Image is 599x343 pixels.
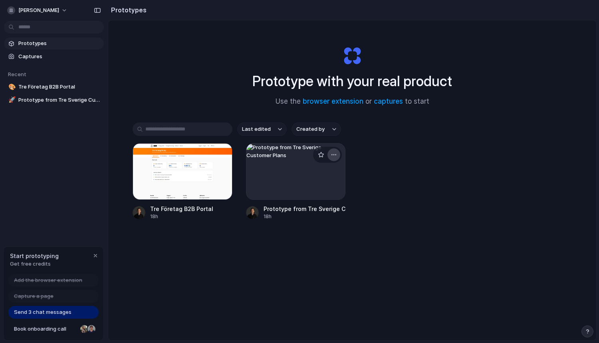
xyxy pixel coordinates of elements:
[8,95,14,104] div: 🚀
[18,53,101,61] span: Captures
[14,292,54,300] span: Capture a page
[18,39,101,47] span: Prototypes
[276,97,429,107] span: Use the or to start
[150,205,213,213] div: Tre Företag B2B Portal
[246,143,346,220] a: Prototype from Tre Sverige Customer PlansPrototype from Tre Sverige Customer Plans18h
[4,94,104,106] a: 🚀Prototype from Tre Sverige Customer Plans
[4,4,71,17] button: [PERSON_NAME]
[108,5,147,15] h2: Prototypes
[18,6,59,14] span: [PERSON_NAME]
[242,125,271,133] span: Last edited
[7,96,15,104] button: 🚀
[87,324,96,334] div: Christian Iacullo
[14,276,82,284] span: Add the browser extension
[14,325,77,333] span: Book onboarding call
[7,83,15,91] button: 🎨
[4,37,104,49] a: Prototypes
[374,97,403,105] a: captures
[8,71,26,77] span: Recent
[292,122,341,136] button: Created by
[10,260,59,268] span: Get free credits
[303,97,363,105] a: browser extension
[4,51,104,63] a: Captures
[8,83,14,92] div: 🎨
[18,96,101,104] span: Prototype from Tre Sverige Customer Plans
[264,205,346,213] div: Prototype from Tre Sverige Customer Plans
[133,143,232,220] a: Tre Företag B2B PortalTre Företag B2B Portal18h
[8,323,99,335] a: Book onboarding call
[237,122,287,136] button: Last edited
[14,308,71,316] span: Send 3 chat messages
[18,83,101,91] span: Tre Företag B2B Portal
[150,213,213,220] div: 18h
[4,81,104,93] a: 🎨Tre Företag B2B Portal
[296,125,325,133] span: Created by
[252,71,452,92] h1: Prototype with your real product
[10,252,59,260] span: Start prototyping
[264,213,346,220] div: 18h
[79,324,89,334] div: Nicole Kubica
